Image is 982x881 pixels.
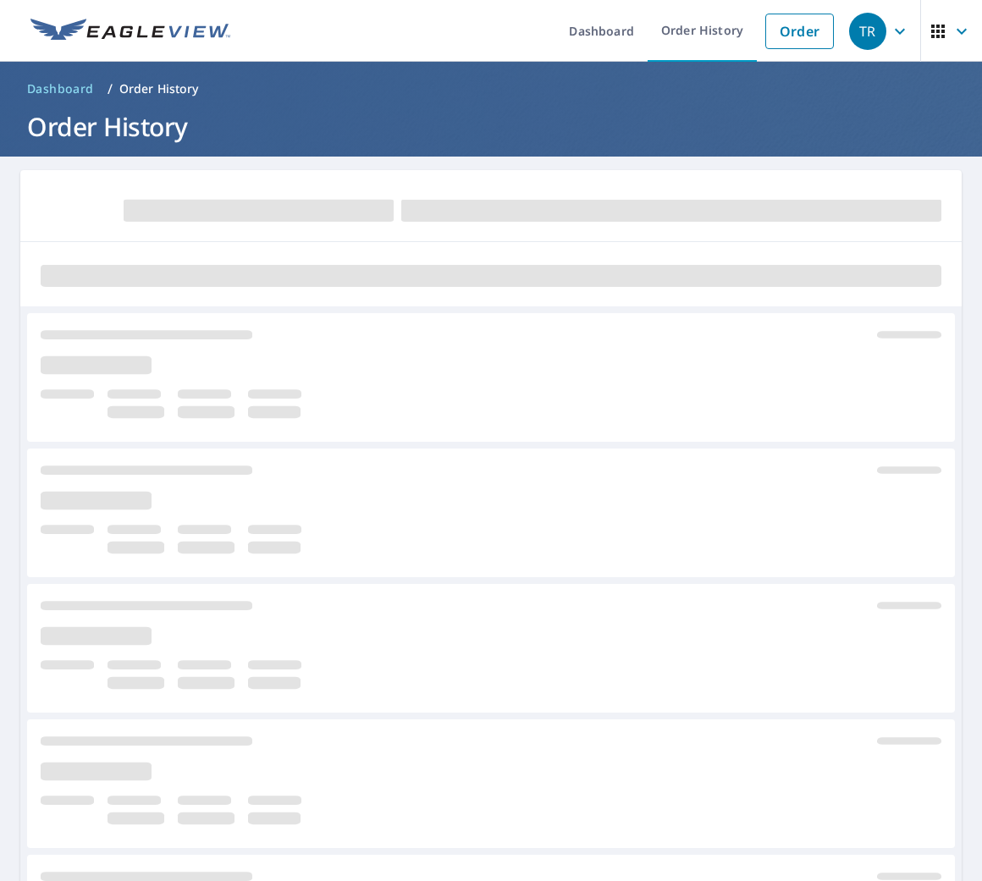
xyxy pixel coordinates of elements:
[30,19,230,44] img: EV Logo
[849,13,886,50] div: TR
[765,14,834,49] a: Order
[20,75,962,102] nav: breadcrumb
[20,75,101,102] a: Dashboard
[119,80,199,97] p: Order History
[27,80,94,97] span: Dashboard
[108,79,113,99] li: /
[20,109,962,144] h1: Order History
